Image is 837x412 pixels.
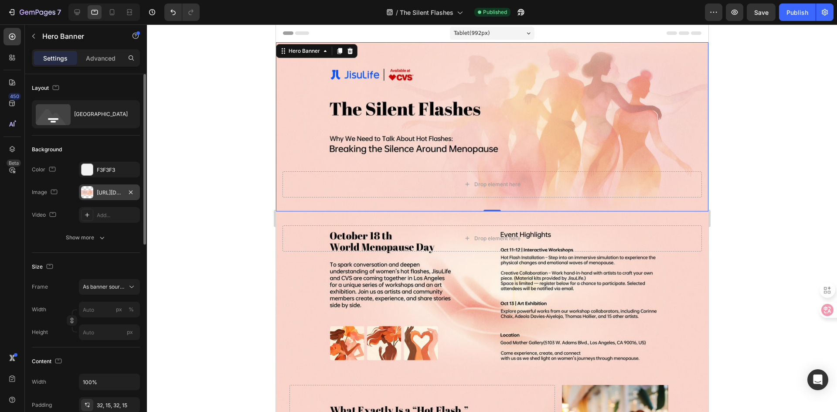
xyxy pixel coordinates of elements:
[86,54,116,63] p: Advanced
[747,3,776,21] button: Save
[126,304,136,315] button: px
[786,8,808,17] div: Publish
[32,261,55,273] div: Size
[116,306,122,313] div: px
[779,3,816,21] button: Publish
[32,306,46,313] label: Width
[57,7,61,17] p: 7
[114,304,124,315] button: %
[66,233,106,242] div: Show more
[79,302,140,317] input: px%
[97,189,122,197] div: [URL][DOMAIN_NAME]
[74,104,127,124] div: [GEOGRAPHIC_DATA]
[79,374,139,390] input: Auto
[32,401,52,409] div: Padding
[3,3,65,21] button: 7
[32,356,64,368] div: Content
[396,8,398,17] span: /
[42,31,116,41] p: Hero Banner
[32,328,48,336] label: Height
[79,279,140,295] button: As banner source
[43,54,68,63] p: Settings
[97,211,138,219] div: Add...
[97,166,138,174] div: F3F3F3
[97,402,138,409] div: 32, 15, 32, 15
[32,82,61,94] div: Layout
[164,3,200,21] div: Undo/Redo
[32,378,46,386] div: Width
[32,187,59,198] div: Image
[7,160,21,167] div: Beta
[83,283,126,291] span: As banner source
[32,230,140,245] button: Show more
[483,8,507,16] span: Published
[32,209,58,221] div: Video
[807,369,828,390] div: Open Intercom Messenger
[32,146,62,153] div: Background
[79,324,140,340] input: px
[127,329,133,335] span: px
[129,306,134,313] div: %
[32,164,58,176] div: Color
[400,8,453,17] span: The Silent Flashes
[754,9,769,16] span: Save
[8,93,21,100] div: 450
[32,283,48,291] label: Frame
[276,24,708,412] iframe: Design area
